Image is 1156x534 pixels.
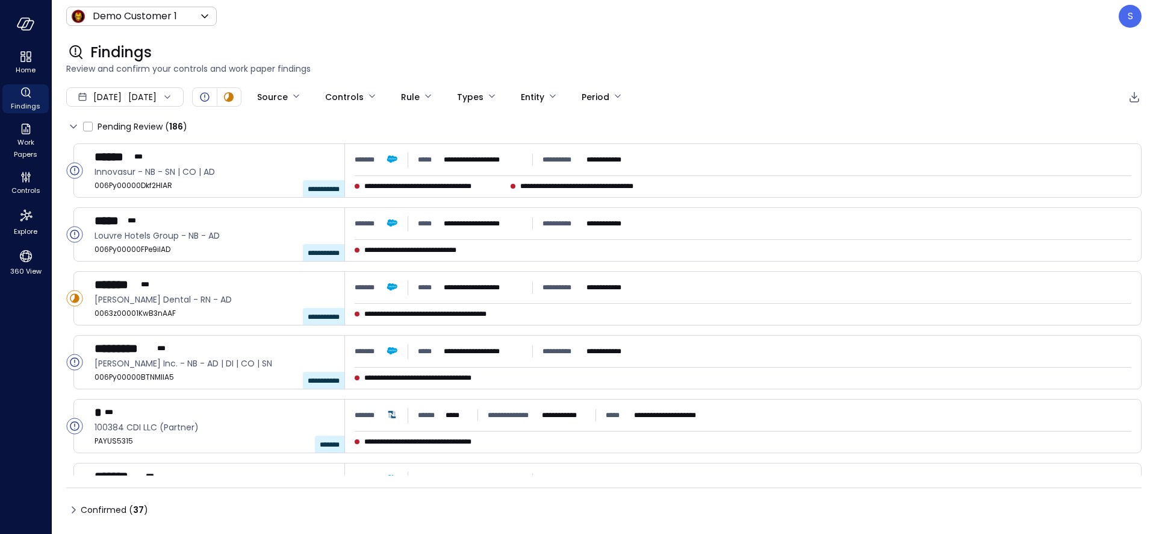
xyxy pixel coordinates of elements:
[11,100,40,112] span: Findings
[2,169,49,198] div: Controls
[95,371,335,383] span: 006Py00000BTNMIIA5
[93,90,122,104] span: [DATE]
[1128,9,1133,24] p: S
[10,265,42,277] span: 360 View
[66,162,83,179] div: Open
[2,84,49,113] div: Findings
[95,180,335,192] span: 006Py00000Dkf2HIAR
[129,503,148,517] div: ( )
[93,9,177,24] p: Demo Customer 1
[133,504,144,516] span: 37
[2,205,49,239] div: Explore
[197,90,212,104] div: Open
[169,121,183,133] span: 186
[14,225,37,237] span: Explore
[401,87,420,107] div: Rule
[95,307,335,319] span: 0063z00001KwB3nAAF
[521,87,544,107] div: Entity
[90,43,152,62] span: Findings
[95,293,335,306] span: Glidewell Dental - RN - AD
[2,246,49,278] div: 360 View
[66,354,83,371] div: Open
[95,357,335,370] span: Cargill Inc. - NB - AD | DI | CO | SN
[2,48,49,77] div: Home
[7,136,44,160] span: Work Papers
[1127,90,1142,105] div: Export to CSV
[325,87,364,107] div: Controls
[95,435,335,447] span: PAYUS5315
[222,90,236,104] div: In Progress
[257,87,288,107] div: Source
[95,229,335,242] span: Louvre Hotels Group - NB - AD
[66,226,83,243] div: Open
[95,243,335,256] span: 006Py00000FPe9iIAD
[1119,5,1142,28] div: Steve Sovik
[95,165,335,178] span: Innovasur - NB - SN | CO | AD
[81,500,148,520] span: Confirmed
[2,121,49,162] div: Work Papers
[582,87,609,107] div: Period
[66,290,83,307] div: In Progress
[16,64,36,76] span: Home
[95,421,335,434] span: 100384 CDI LLC (Partner)
[66,418,83,435] div: Open
[71,9,85,24] img: Icon
[66,62,1142,75] span: Review and confirm your controls and work paper findings
[98,117,187,136] span: Pending Review
[457,87,483,107] div: Types
[165,120,187,133] div: ( )
[11,184,40,196] span: Controls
